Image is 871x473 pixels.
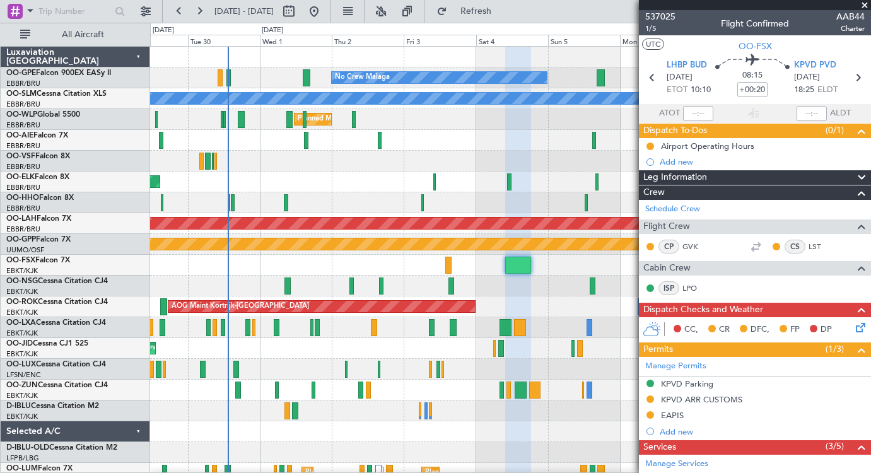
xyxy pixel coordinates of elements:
a: OO-AIEFalcon 7X [6,132,68,139]
a: EBKT/KJK [6,287,38,296]
span: [DATE] [794,71,820,84]
div: AOG Maint Kortrijk-[GEOGRAPHIC_DATA] [172,297,309,316]
a: OO-ELKFalcon 8X [6,173,69,181]
span: Charter [836,23,865,34]
a: EBBR/BRU [6,100,40,109]
span: Leg Information [643,170,707,185]
a: OO-GPPFalcon 7X [6,236,71,243]
span: [DATE] [667,71,693,84]
div: Wed 1 [260,35,332,46]
a: EBKT/KJK [6,329,38,338]
span: 537025 [645,10,675,23]
div: Mon 29 [115,35,187,46]
span: CR [719,324,730,336]
input: Trip Number [38,2,111,21]
div: KPVD Parking [661,378,713,389]
div: Flight Confirmed [721,17,789,30]
span: (3/5) [826,440,844,453]
span: OO-ROK [6,298,38,306]
div: [DATE] [153,25,174,36]
span: FP [790,324,800,336]
a: LFPB/LBG [6,453,39,463]
div: Add new [660,426,865,437]
span: LHBP BUD [667,59,707,72]
span: 1/5 [645,23,675,34]
button: Refresh [431,1,506,21]
span: DFC, [751,324,769,336]
span: OO-FSX [739,40,772,53]
span: 08:15 [742,69,763,82]
div: Airport Operating Hours [661,141,754,151]
a: LPO [682,283,711,294]
a: OO-GPEFalcon 900EX EASy II [6,69,111,77]
a: LST [809,241,837,252]
a: EBKT/KJK [6,266,38,276]
span: [DATE] - [DATE] [214,6,274,17]
a: OO-ROKCessna Citation CJ4 [6,298,108,306]
div: EAPIS [661,410,684,421]
a: EBBR/BRU [6,79,40,88]
a: EBBR/BRU [6,204,40,213]
a: EBKT/KJK [6,349,38,359]
span: OO-ZUN [6,382,38,389]
span: ATOT [659,107,680,120]
span: Dispatch Checks and Weather [643,303,763,317]
span: OO-JID [6,340,33,347]
div: [DATE] [262,25,283,36]
a: OO-LAHFalcon 7X [6,215,71,223]
span: OO-LXA [6,319,36,327]
span: ALDT [830,107,851,120]
span: Services [643,440,676,455]
span: DP [821,324,832,336]
a: OO-LXACessna Citation CJ4 [6,319,106,327]
a: Manage Services [645,458,708,470]
span: OO-AIE [6,132,33,139]
span: Refresh [450,7,503,16]
a: EBBR/BRU [6,141,40,151]
button: All Aircraft [14,25,137,45]
span: OO-LUX [6,361,36,368]
a: EBKT/KJK [6,391,38,400]
span: OO-WLP [6,111,37,119]
span: Crew [643,185,665,200]
a: OO-LUXCessna Citation CJ4 [6,361,106,368]
span: OO-HHO [6,194,39,202]
a: OO-VSFFalcon 8X [6,153,70,160]
a: OO-HHOFalcon 8X [6,194,74,202]
span: Cabin Crew [643,261,691,276]
span: Flight Crew [643,219,690,234]
div: Sun 5 [548,35,620,46]
div: KPVD ARR CUSTOMS [661,394,742,405]
span: D-IBLU-OLD [6,444,49,452]
span: OO-SLM [6,90,37,98]
span: ELDT [817,84,838,96]
div: Add new [660,156,865,167]
span: OO-VSF [6,153,35,160]
span: AAB44 [836,10,865,23]
span: (1/3) [826,342,844,356]
a: OO-WLPGlobal 5500 [6,111,80,119]
span: All Aircraft [33,30,133,39]
span: OO-NSG [6,277,38,285]
div: ISP [658,281,679,295]
a: OO-JIDCessna CJ1 525 [6,340,88,347]
a: OO-NSGCessna Citation CJ4 [6,277,108,285]
a: OO-SLMCessna Citation XLS [6,90,107,98]
a: OO-LUMFalcon 7X [6,465,73,472]
a: LFSN/ENC [6,370,41,380]
div: Thu 2 [332,35,404,46]
div: Fri 3 [404,35,476,46]
span: 10:10 [691,84,711,96]
a: OO-ZUNCessna Citation CJ4 [6,382,108,389]
a: EBBR/BRU [6,120,40,130]
span: OO-LAH [6,215,37,223]
div: Mon 6 [620,35,692,46]
a: EBBR/BRU [6,225,40,234]
div: CS [785,240,805,254]
div: CP [658,240,679,254]
input: --:-- [683,106,713,121]
a: UUMO/OSF [6,245,44,255]
div: No Crew Malaga [335,68,390,87]
span: 18:25 [794,84,814,96]
a: D-IBLUCessna Citation M2 [6,402,99,410]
